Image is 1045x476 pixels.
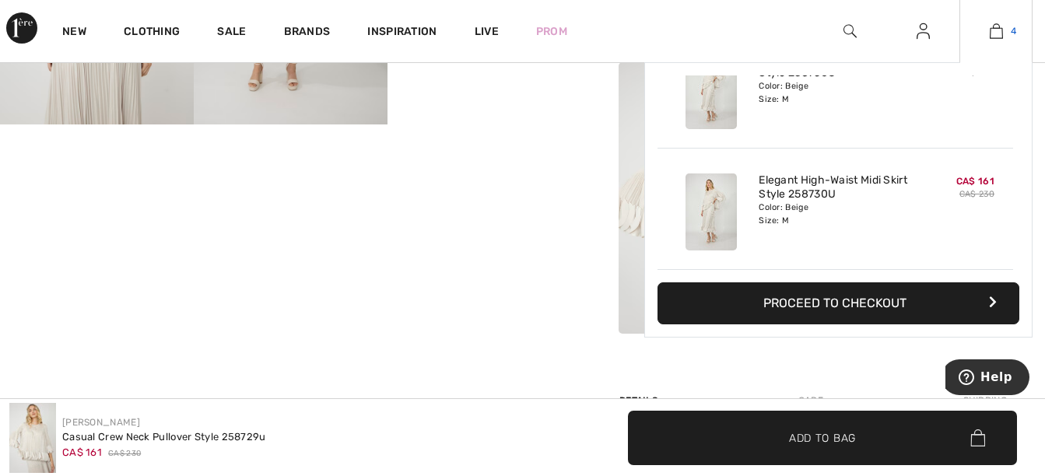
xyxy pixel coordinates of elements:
a: Sale [217,25,246,41]
a: Live [475,23,499,40]
div: Care [785,387,836,415]
span: 4 [1011,24,1016,38]
iframe: Opens a widget where you can find more information [945,359,1029,398]
span: CA$ 230 [108,448,141,460]
div: Details [619,387,662,415]
span: Inspiration [367,25,437,41]
img: 1ère Avenue [6,12,37,44]
a: New [62,25,86,41]
img: Bag.svg [970,429,985,446]
img: Casual Crew Neck Pullover Style 258729U [619,62,799,334]
a: Clothing [124,25,180,41]
s: CA$ 230 [959,68,994,78]
button: Proceed to Checkout [658,282,1019,324]
div: Color: Beige Size: M [759,80,912,105]
img: My Info [917,22,930,40]
img: Casual Crew Neck Pullover Style 258729U [9,403,56,473]
a: Elegant High-Waist Midi Skirt Style 258730U [759,173,912,201]
img: Elegant High-Waist Midi Skirt Style 258730U [686,52,737,129]
div: Color: Beige Size: M [759,201,912,226]
div: Casual Crew Neck Pullover Style 258729u [62,429,266,445]
s: CA$ 230 [959,189,994,199]
span: CA$ 161 [62,446,102,458]
span: Add to Bag [789,429,856,446]
span: CA$ 161 [956,176,994,187]
a: 4 [960,22,1032,40]
a: Prom [536,23,567,40]
img: search the website [843,22,857,40]
img: Elegant High-Waist Midi Skirt Style 258730U [686,173,737,250]
button: Add to Bag [628,411,1017,465]
img: My Bag [990,22,1003,40]
a: Sign In [904,22,942,41]
a: Brands [284,25,331,41]
a: [PERSON_NAME] [62,417,140,428]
